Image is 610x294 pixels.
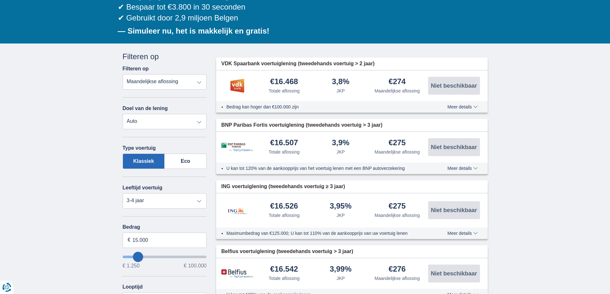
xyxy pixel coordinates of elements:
[123,66,149,72] label: Filteren op
[389,202,406,211] div: €275
[431,144,477,150] span: Niet beschikbaar
[123,284,143,290] label: Looptijd
[128,236,131,244] span: €
[389,78,406,86] div: €274
[431,271,477,276] span: Niet beschikbaar
[375,212,420,219] div: Maandelijkse aflossing
[431,207,477,213] span: Niet beschikbaar
[123,185,162,191] label: Leeftijd voertuig
[226,104,424,110] li: Bedrag kan hoger dan €100.000 zijn
[443,231,482,236] button: Meer details
[221,143,253,152] img: product.pl.alt BNP Paribas Fortis
[226,165,424,171] li: U kan tot 120% van de aankoopprijs van het voertuig lenen met een BNP autoverzekering
[337,88,345,94] div: JKP
[332,139,349,147] div: 3,9%
[269,275,300,282] div: Totale aflossing
[270,202,298,211] div: €16.526
[269,212,300,219] div: Totale aflossing
[123,154,165,169] label: Klassiek
[389,265,406,274] div: €276
[221,269,253,278] img: product.pl.alt Belfius
[123,51,207,62] div: Filteren op
[184,263,207,268] span: € 100.000
[221,122,382,129] span: BNP Paribas Fortis voertuiglening (tweedehands voertuig > 3 jaar)
[447,231,477,235] span: Meer details
[123,224,207,230] label: Bedrag
[337,149,345,155] div: JKP
[375,149,420,155] div: Maandelijkse aflossing
[428,265,480,282] button: Niet beschikbaar
[221,183,345,190] span: ING voertuiglening (tweedehands voertuig ≥ 3 jaar)
[447,105,477,109] span: Meer details
[165,154,207,169] label: Eco
[123,145,156,151] label: Type voertuig
[443,166,482,171] button: Meer details
[123,263,140,268] span: € 1.250
[123,106,168,111] label: Doel van de lening
[375,88,420,94] div: Maandelijkse aflossing
[270,265,298,274] div: €16.542
[221,78,253,94] img: product.pl.alt VDK bank
[337,275,345,282] div: JKP
[330,265,352,274] div: 3,99%
[270,139,298,147] div: €16.507
[428,201,480,219] button: Niet beschikbaar
[270,78,298,86] div: €16.468
[337,212,345,219] div: JKP
[375,275,420,282] div: Maandelijkse aflossing
[389,139,406,147] div: €275
[443,104,482,109] button: Meer details
[221,248,353,255] span: Belfius voertuiglening (tweedehands voertuig > 3 jaar)
[330,202,352,211] div: 3,95%
[221,60,375,68] span: VDK Spaarbank voertuiglening (tweedehands voertuig > 2 jaar)
[431,83,477,89] span: Niet beschikbaar
[332,78,349,86] div: 3,8%
[226,230,424,236] li: Maximumbedrag van €125.000; U kan tot 110% van de aankoopprijs van uw voertuig lenen
[269,149,300,155] div: Totale aflossing
[269,88,300,94] div: Totale aflossing
[428,138,480,156] button: Niet beschikbaar
[221,200,253,221] img: product.pl.alt ING
[428,77,480,95] button: Niet beschikbaar
[118,27,270,35] b: — Simuleer nu, het is makkelijk en gratis!
[123,256,207,258] input: wantToBorrow
[447,166,477,171] span: Meer details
